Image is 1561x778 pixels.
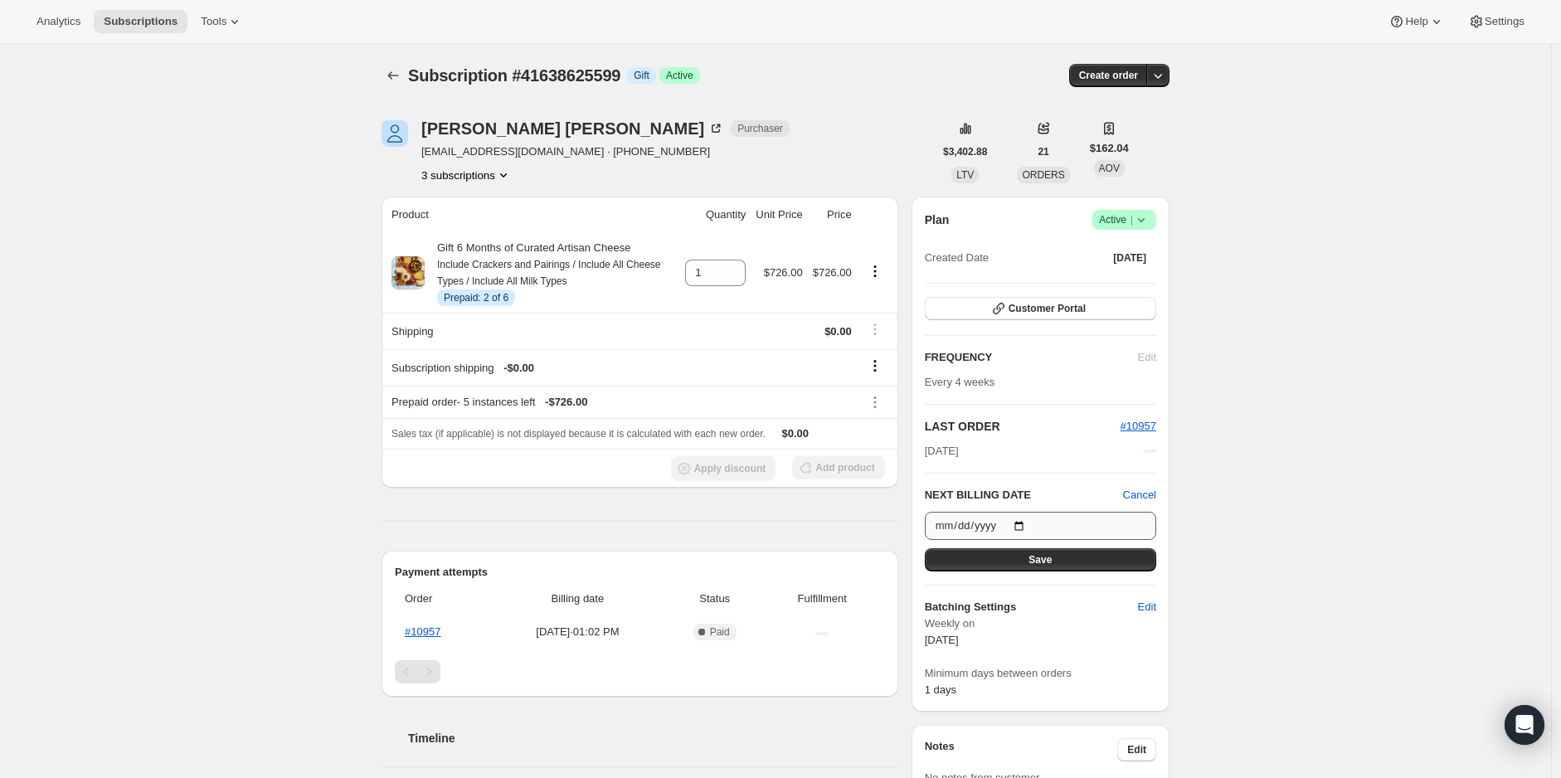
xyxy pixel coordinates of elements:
[1099,212,1150,228] span: Active
[36,15,80,28] span: Analytics
[408,66,620,85] span: Subscription #41638625599
[503,360,534,377] span: - $0.00
[408,730,898,746] h2: Timeline
[391,360,852,377] div: Subscription shipping
[191,10,253,33] button: Tools
[391,394,852,411] div: Prepaid order - 5 instances left
[925,250,989,266] span: Created Date
[1038,145,1048,158] span: 21
[1458,10,1534,33] button: Settings
[710,625,730,639] span: Paid
[382,197,680,233] th: Product
[862,320,888,338] button: Shipping actions
[1405,15,1427,28] span: Help
[925,418,1121,435] h2: LAST ORDER
[1117,738,1156,761] button: Edit
[770,591,875,607] span: Fulfillment
[680,197,751,233] th: Quantity
[495,591,659,607] span: Billing date
[1379,10,1454,33] button: Help
[391,256,425,289] img: product img
[1505,705,1544,745] div: Open Intercom Messenger
[405,625,440,638] a: #10957
[670,591,760,607] span: Status
[925,487,1123,503] h2: NEXT BILLING DATE
[1103,246,1156,270] button: [DATE]
[1022,169,1064,181] span: ORDERS
[27,10,90,33] button: Analytics
[634,69,649,82] span: Gift
[382,313,680,349] th: Shipping
[421,167,512,183] button: Product actions
[925,738,1118,761] h3: Notes
[421,143,790,160] span: [EMAIL_ADDRESS][DOMAIN_NAME] · [PHONE_NUMBER]
[808,197,857,233] th: Price
[933,140,997,163] button: $3,402.88
[925,634,959,646] span: [DATE]
[94,10,187,33] button: Subscriptions
[1113,251,1146,265] span: [DATE]
[925,683,956,696] span: 1 days
[1029,553,1052,566] span: Save
[1123,487,1156,503] button: Cancel
[824,325,852,338] span: $0.00
[104,15,177,28] span: Subscriptions
[925,376,995,388] span: Every 4 weeks
[1099,163,1120,174] span: AOV
[395,581,490,617] th: Order
[925,349,1138,366] h2: FREQUENCY
[1090,140,1129,157] span: $162.04
[1079,69,1138,82] span: Create order
[862,262,888,280] button: Product actions
[737,122,783,135] span: Purchaser
[925,548,1156,571] button: Save
[395,660,885,683] nav: Pagination
[1028,140,1058,163] button: 21
[764,266,803,279] span: $726.00
[1121,420,1156,432] a: #10957
[1138,599,1156,615] span: Edit
[395,564,885,581] h2: Payment attempts
[925,665,1156,682] span: Minimum days between orders
[751,197,807,233] th: Unit Price
[382,120,408,147] span: Stefanie Alexander
[925,599,1138,615] h6: Batching Settings
[1009,302,1086,315] span: Customer Portal
[956,169,974,181] span: LTV
[201,15,226,28] span: Tools
[925,615,1156,632] span: Weekly on
[925,212,950,228] h2: Plan
[444,291,508,304] span: Prepaid: 2 of 6
[437,259,660,287] small: Include Crackers and Pairings / Include All Cheese Types / Include All Milk Types
[382,64,405,87] button: Subscriptions
[1127,743,1146,756] span: Edit
[813,266,852,279] span: $726.00
[943,145,987,158] span: $3,402.88
[1121,418,1156,435] button: #10957
[391,428,766,440] span: Sales tax (if applicable) is not displayed because it is calculated with each new order.
[1128,594,1166,620] button: Edit
[421,120,724,137] div: [PERSON_NAME] [PERSON_NAME]
[495,624,659,640] span: [DATE] · 01:02 PM
[666,69,693,82] span: Active
[925,443,959,460] span: [DATE]
[545,394,587,411] span: - $726.00
[1131,213,1133,226] span: |
[782,427,810,440] span: $0.00
[1069,64,1148,87] button: Create order
[425,240,675,306] div: Gift 6 Months of Curated Artisan Cheese
[925,297,1156,320] button: Customer Portal
[1485,15,1525,28] span: Settings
